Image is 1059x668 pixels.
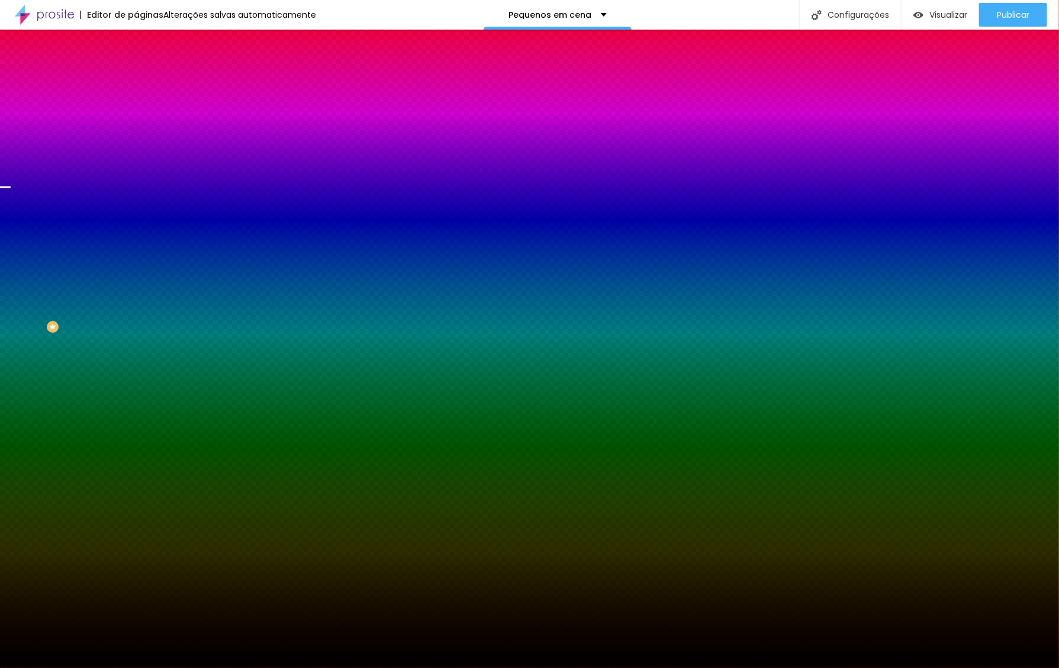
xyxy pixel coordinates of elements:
span: Publicar [997,10,1029,20]
button: Publicar [979,3,1047,27]
span: Visualizar [929,10,967,20]
div: Editor de páginas [80,11,163,19]
img: Icone [812,10,822,20]
img: view-1.svg [913,10,923,20]
div: Alterações salvas automaticamente [163,11,316,19]
button: Visualizar [902,3,979,27]
p: Pequenos em cena [509,11,592,19]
